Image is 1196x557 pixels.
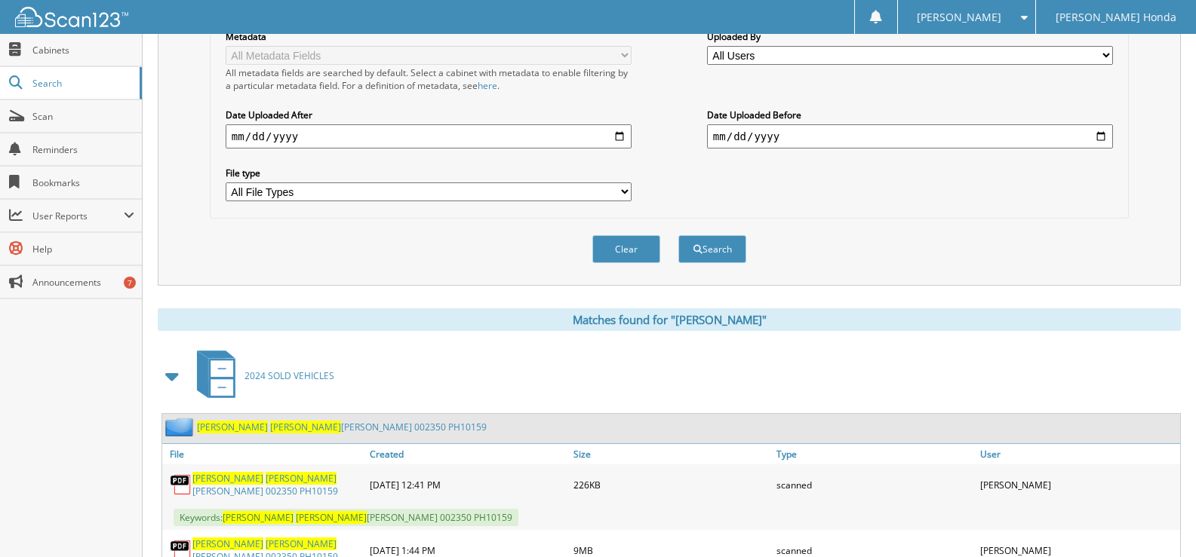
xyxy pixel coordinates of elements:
label: Uploaded By [707,30,1113,43]
a: here [478,79,497,92]
div: [DATE] 12:41 PM [366,468,570,501]
label: Date Uploaded After [226,109,632,121]
span: Keywords: [PERSON_NAME] 002350 PH10159 [174,509,518,526]
div: 7 [124,277,136,289]
a: Created [366,444,570,464]
span: [PERSON_NAME] [197,421,268,433]
span: Bookmarks [32,176,134,189]
label: Date Uploaded Before [707,109,1113,121]
span: [PERSON_NAME] [223,511,294,524]
img: PDF.png [170,473,192,496]
img: folder2.png [165,418,197,436]
span: [PERSON_NAME] [270,421,341,433]
a: 2024 SOLD VEHICLES [188,346,334,406]
span: User Reports [32,210,124,222]
a: [PERSON_NAME] [PERSON_NAME][PERSON_NAME] 002350 PH10159 [192,472,362,497]
div: 226KB [570,468,773,501]
span: Reminders [32,143,134,156]
span: [PERSON_NAME] [192,472,263,485]
div: scanned [773,468,976,501]
a: [PERSON_NAME] [PERSON_NAME][PERSON_NAME] 002350 PH10159 [197,421,487,433]
span: [PERSON_NAME] [917,13,1001,22]
span: [PERSON_NAME] [266,537,337,550]
a: Size [570,444,773,464]
span: [PERSON_NAME] Honda [1056,13,1176,22]
a: File [162,444,366,464]
span: [PERSON_NAME] [266,472,337,485]
input: end [707,124,1113,148]
input: start [226,124,632,148]
label: File type [226,167,632,179]
span: Search [32,77,132,90]
a: Type [773,444,976,464]
span: Help [32,243,134,256]
div: Matches found for "[PERSON_NAME]" [158,308,1181,331]
span: Scan [32,110,134,123]
iframe: Chat Widget [1121,485,1196,557]
button: Search [678,235,746,263]
div: [PERSON_NAME] [976,468,1180,501]
span: Cabinets [32,44,134,57]
a: User [976,444,1180,464]
img: scan123-logo-white.svg [15,7,128,27]
span: [PERSON_NAME] [192,537,263,550]
span: Announcements [32,276,134,289]
span: [PERSON_NAME] [296,511,367,524]
label: Metadata [226,30,632,43]
span: 2024 SOLD VEHICLES [244,369,334,382]
button: Clear [592,235,660,263]
div: All metadata fields are searched by default. Select a cabinet with metadata to enable filtering b... [226,66,632,92]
